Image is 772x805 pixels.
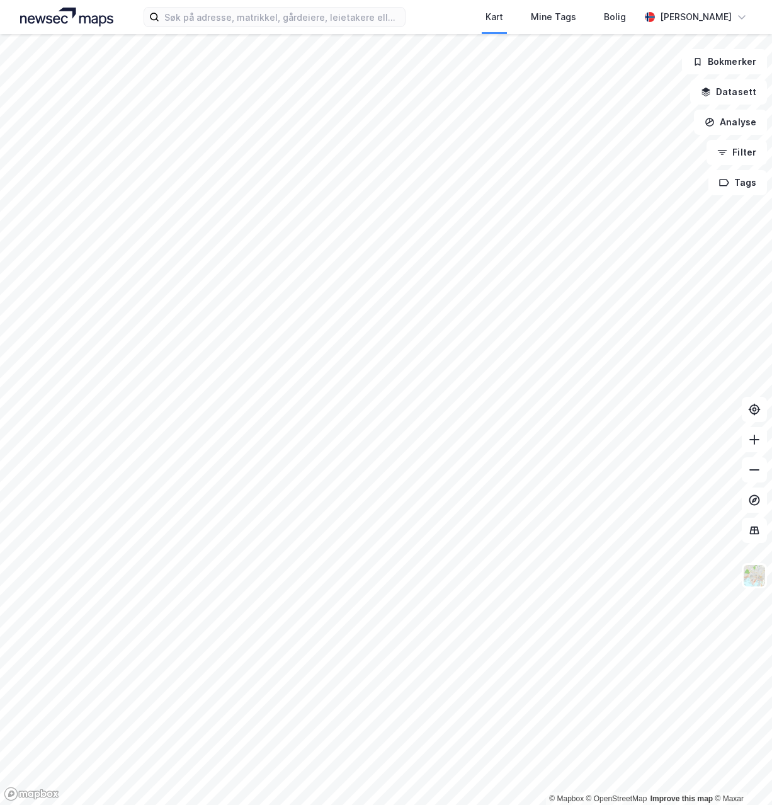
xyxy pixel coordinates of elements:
[694,110,767,135] button: Analyse
[20,8,113,26] img: logo.a4113a55bc3d86da70a041830d287a7e.svg
[709,745,772,805] iframe: Chat Widget
[682,49,767,74] button: Bokmerker
[531,9,576,25] div: Mine Tags
[586,794,647,803] a: OpenStreetMap
[485,9,503,25] div: Kart
[660,9,732,25] div: [PERSON_NAME]
[650,794,713,803] a: Improve this map
[159,8,405,26] input: Søk på adresse, matrikkel, gårdeiere, leietakere eller personer
[604,9,626,25] div: Bolig
[549,794,584,803] a: Mapbox
[4,787,59,801] a: Mapbox homepage
[708,170,767,195] button: Tags
[742,564,766,588] img: Z
[690,79,767,105] button: Datasett
[707,140,767,165] button: Filter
